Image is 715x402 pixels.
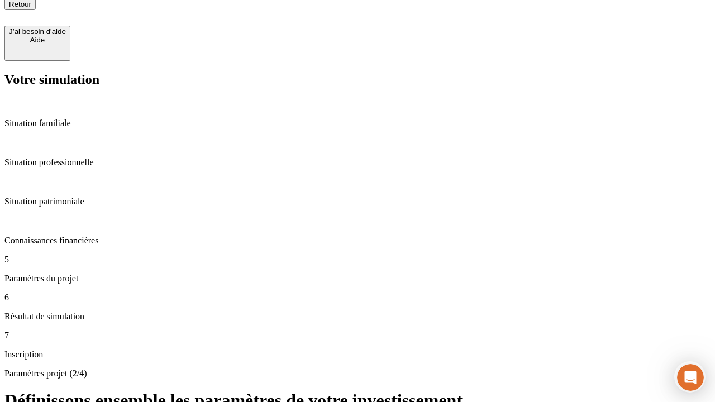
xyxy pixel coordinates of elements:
[4,368,711,379] p: Paramètres projet (2/4)
[4,274,711,284] p: Paramètres du projet
[4,293,711,303] p: 6
[4,350,711,360] p: Inscription
[674,361,706,393] iframe: Intercom live chat discovery launcher
[4,118,711,128] p: Situation familiale
[9,27,66,36] div: J’ai besoin d'aide
[4,197,711,207] p: Situation patrimoniale
[4,72,711,87] h2: Votre simulation
[4,312,711,322] p: Résultat de simulation
[4,26,70,61] button: J’ai besoin d'aideAide
[677,364,704,391] iframe: Intercom live chat
[4,236,711,246] p: Connaissances financières
[4,331,711,341] p: 7
[4,157,711,167] p: Situation professionnelle
[9,36,66,44] div: Aide
[4,255,711,265] p: 5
